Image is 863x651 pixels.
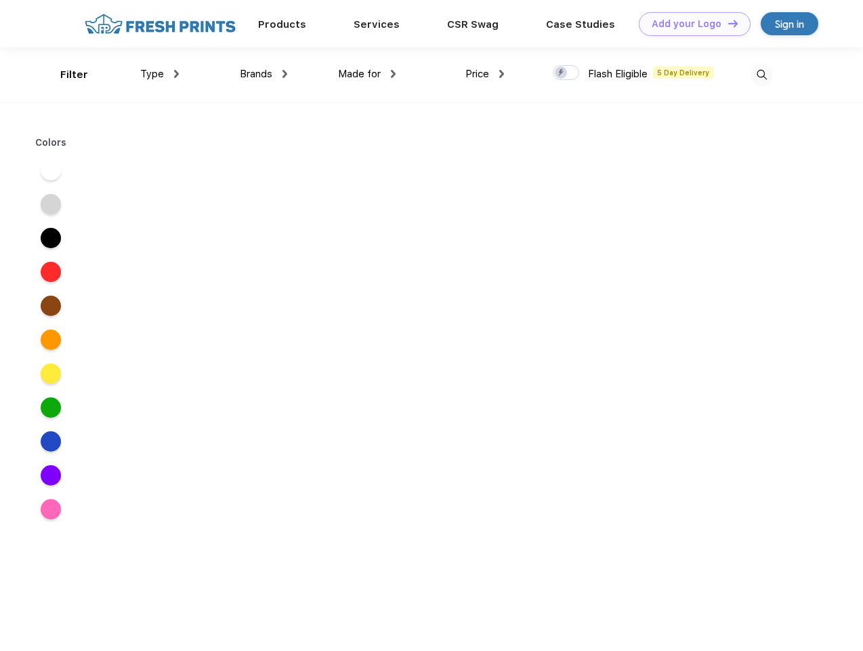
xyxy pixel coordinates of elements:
img: dropdown.png [174,70,179,78]
img: dropdown.png [391,70,396,78]
span: Brands [240,68,272,80]
span: Made for [338,68,381,80]
img: DT [728,20,738,27]
img: dropdown.png [499,70,504,78]
a: Products [258,18,306,31]
a: Services [354,18,400,31]
span: Price [465,68,489,80]
img: dropdown.png [282,70,287,78]
div: Filter [60,67,88,83]
div: Colors [25,136,77,150]
img: fo%20logo%202.webp [81,12,240,36]
a: Sign in [761,12,818,35]
a: CSR Swag [447,18,499,31]
span: Type [140,68,164,80]
span: Flash Eligible [588,68,648,80]
div: Add your Logo [652,18,721,30]
div: Sign in [775,16,804,32]
span: 5 Day Delivery [653,66,713,79]
img: desktop_search.svg [751,64,773,86]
